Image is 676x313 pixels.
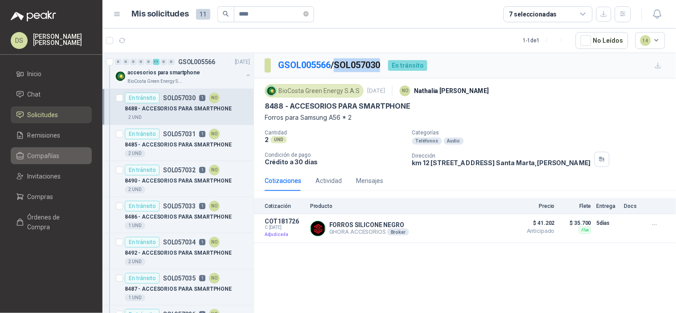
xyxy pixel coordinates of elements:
p: Adjudicada [265,230,305,239]
span: Chat [28,89,41,99]
span: 11 [196,9,210,20]
span: Inicio [28,69,42,79]
p: Forros para Samsung A56 * 2 [265,113,665,122]
p: 5 días [597,218,619,228]
img: Company Logo [266,86,276,96]
span: Invitaciones [28,171,61,181]
span: search [223,11,229,17]
span: Compras [28,192,53,202]
div: NO [209,165,220,175]
div: Audio [444,138,464,145]
p: Flete [560,203,591,209]
div: En tránsito [125,165,160,175]
span: Anticipado [510,228,555,234]
a: Invitaciones [11,168,92,185]
div: 1 - 1 de 1 [523,33,569,48]
div: NO [209,201,220,211]
p: SOL057035 [163,275,196,281]
p: Precio [510,203,555,209]
span: close-circle [303,11,309,16]
div: En tránsito [125,237,160,248]
p: 8492 - ACCESORIOS PARA SMARTPHONE [125,249,232,257]
p: Crédito a 30 días [265,158,405,166]
p: / SOL057030 [278,58,381,72]
div: NO [209,273,220,284]
div: 7 seleccionadas [509,9,557,19]
p: accesorios para smartphone [127,69,200,77]
a: Remisiones [11,127,92,144]
div: NO [209,237,220,248]
div: NO [209,129,220,139]
p: SOL057033 [163,203,196,209]
div: En tránsito [125,201,160,211]
a: Chat [11,86,92,103]
a: En tránsitoSOL0570311NO8485 - ACCESORIOS PARA SMARTPHONE2 UND [102,125,254,161]
div: BioCosta Green Energy S.A.S [265,84,364,98]
div: 0 [168,59,175,65]
a: En tránsitoSOL0570301NO8488 - ACCESORIOS PARA SMARTPHONE2 UND [102,89,254,125]
p: Dirección [412,153,591,159]
div: 2 UND [125,150,145,157]
div: 0 [138,59,144,65]
img: Company Logo [311,221,325,236]
p: 1 [199,239,205,245]
a: En tránsitoSOL0570351NO8487 - ACCESORIOS PARA SMARTPHONE1 UND [102,269,254,305]
div: 2 UND [125,258,145,265]
a: En tránsitoSOL0570341NO8492 - ACCESORIOS PARA SMARTPHONE2 UND [102,233,254,269]
p: 1 [199,275,205,281]
p: 1 [199,167,205,173]
div: En tránsito [125,93,160,103]
p: GHORA ACCESORIOS [329,228,409,236]
img: Logo peakr [11,11,56,21]
p: SOL057032 [163,167,196,173]
p: COT181726 [265,218,305,225]
p: km 12 [STREET_ADDRESS] Santa Marta , [PERSON_NAME] [412,159,591,167]
a: En tránsitoSOL0570321NO8490 - ACCESORIOS PARA SMARTPHONE2 UND [102,161,254,197]
p: 8488 - ACCESORIOS PARA SMARTPHONE [125,105,232,113]
div: 1 UND [125,222,145,229]
p: 8485 - ACCESORIOS PARA SMARTPHONE [125,141,232,149]
a: Inicio [11,65,92,82]
a: Compras [11,188,92,205]
div: Teléfonos [412,138,442,145]
p: 1 [199,95,205,101]
div: 2 UND [125,114,145,121]
div: UND [270,136,287,143]
div: En tránsito [125,273,160,284]
p: Producto [310,203,505,209]
div: 0 [160,59,167,65]
p: $ 35.700 [560,218,591,228]
div: Broker [387,228,409,236]
p: 8488 - ACCESORIOS PARA SMARTPHONE [265,102,410,111]
div: Flex [579,227,591,234]
button: 14 [635,32,666,49]
p: Cantidad [265,130,405,136]
p: SOL057031 [163,131,196,137]
span: Solicitudes [28,110,58,120]
a: 0 0 0 0 0 11 0 0 GSOL005566[DATE] Company Logoaccesorios para smartphoneBioCosta Green Energy S.A.S [115,57,252,85]
div: 0 [145,59,152,65]
p: GSOL005566 [178,59,215,65]
span: Compañías [28,151,60,161]
a: Compañías [11,147,92,164]
a: Órdenes de Compra [11,209,92,236]
p: BioCosta Green Energy S.A.S [127,78,184,85]
div: NO [400,85,410,96]
p: Cotización [265,203,305,209]
a: Solicitudes [11,106,92,123]
p: Categorías [412,130,672,136]
div: Actividad [315,176,342,186]
div: 0 [130,59,137,65]
p: 1 [199,131,205,137]
p: [DATE] [367,87,385,95]
span: Remisiones [28,130,61,140]
p: FORROS SILICONE NEGRO [329,221,409,228]
p: [DATE] [235,58,250,66]
h1: Mis solicitudes [132,8,189,20]
div: Cotizaciones [265,176,301,186]
div: 0 [123,59,129,65]
div: En tránsito [125,129,160,139]
p: 2 [265,136,269,143]
div: 0 [115,59,122,65]
button: No Leídos [576,32,628,49]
